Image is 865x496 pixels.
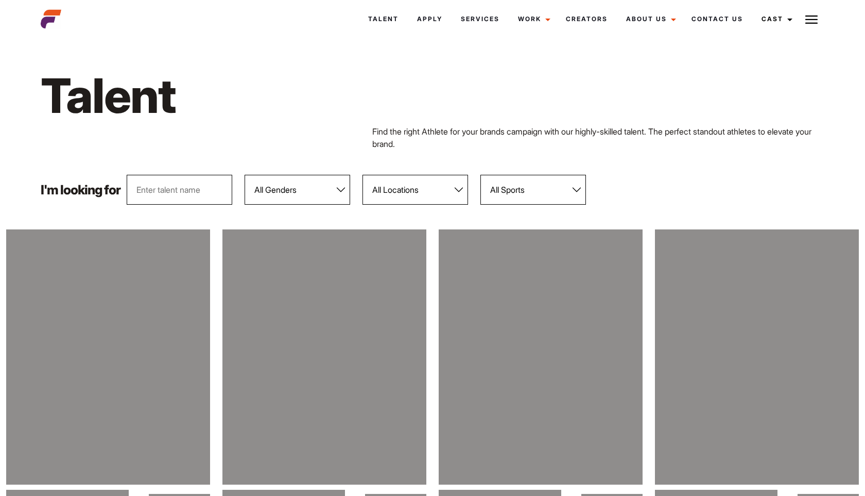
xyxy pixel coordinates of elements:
[372,125,824,150] p: Find the right Athlete for your brands campaign with our highly-skilled talent. The perfect stand...
[557,5,617,33] a: Creators
[408,5,452,33] a: Apply
[41,184,120,196] p: I'm looking for
[682,5,752,33] a: Contact Us
[359,5,408,33] a: Talent
[509,5,557,33] a: Work
[752,5,799,33] a: Cast
[127,175,232,205] input: Enter talent name
[452,5,509,33] a: Services
[41,66,493,125] h1: Talent
[617,5,682,33] a: About Us
[805,13,818,26] img: Burger icon
[41,9,61,29] img: cropped-aefm-brand-fav-22-square.png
